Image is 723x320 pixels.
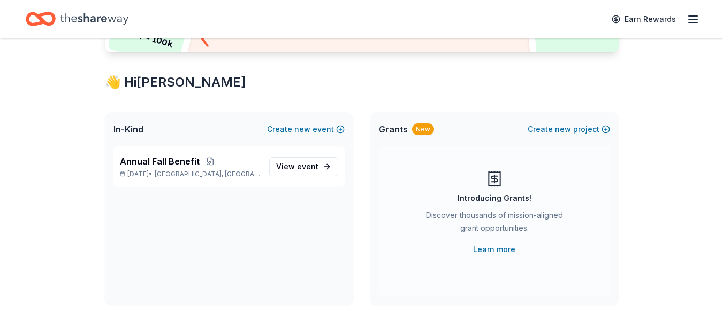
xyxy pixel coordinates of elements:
[294,123,310,136] span: new
[120,170,261,178] p: [DATE] •
[412,123,434,135] div: New
[528,123,610,136] button: Createnewproject
[422,209,567,239] div: Discover thousands of mission-aligned grant opportunities.
[276,160,318,173] span: View
[26,6,128,32] a: Home
[605,10,682,29] a: Earn Rewards
[113,123,143,136] span: In-Kind
[473,243,515,256] a: Learn more
[458,192,531,205] div: Introducing Grants!
[105,74,619,91] div: 👋 Hi [PERSON_NAME]
[155,170,260,178] span: [GEOGRAPHIC_DATA], [GEOGRAPHIC_DATA]
[267,123,345,136] button: Createnewevent
[297,162,318,171] span: event
[555,123,571,136] span: new
[379,123,408,136] span: Grants
[269,157,338,176] a: View event
[120,155,200,168] span: Annual Fall Benefit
